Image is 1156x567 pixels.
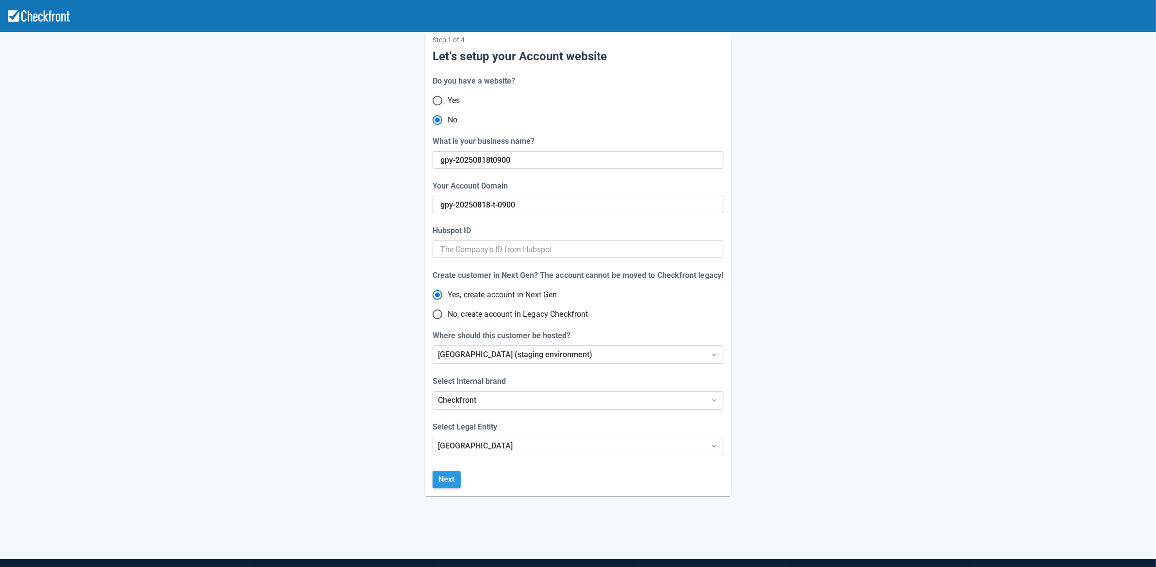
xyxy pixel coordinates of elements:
input: The Company's ID from Hubspot [440,241,716,258]
div: Do you have a website? [433,75,516,87]
span: Dropdown icon [709,441,719,451]
div: Create customer in Next Gen? The account cannot be moved to Checkfront legacy! [433,270,723,281]
span: No, create account in Legacy Checkfront [448,309,588,320]
span: Yes, create account in Next Gen [448,289,557,301]
span: Yes [448,95,460,106]
input: This will be your Account domain [440,151,714,169]
iframe: Chat Widget [1017,462,1156,567]
h5: Let’s setup your Account website [433,49,723,64]
label: Where should this customer be hosted? [433,330,574,342]
div: [GEOGRAPHIC_DATA] (staging environment) [438,349,701,361]
label: Your Account Domain [433,180,512,192]
div: Checkfront [438,395,701,406]
label: Select Legal Entity [433,421,501,433]
label: What is your business name? [433,136,538,147]
button: Next [433,471,461,488]
label: Hubspot ID [433,225,475,237]
label: Select Internal brand [433,376,510,387]
span: Dropdown icon [709,350,719,360]
span: No [448,114,457,126]
span: Dropdown icon [709,395,719,405]
div: [GEOGRAPHIC_DATA] [438,440,701,452]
